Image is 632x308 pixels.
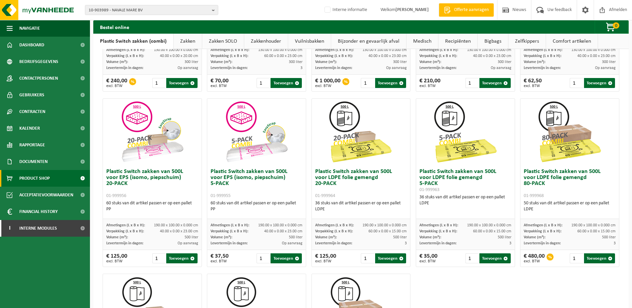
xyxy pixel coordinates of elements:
[478,34,508,49] a: Bigbags
[19,187,73,203] span: Acceptatievoorwaarden
[211,193,231,198] span: 01-999955
[315,66,352,70] span: Levertermijn in dagen:
[106,84,127,88] span: excl. BTW
[154,48,198,52] span: 130.00 x 100.00 x 0.000 cm
[154,223,198,227] span: 190.00 x 100.00 x 0.000 cm
[524,66,561,70] span: Levertermijn in dagen:
[508,34,546,49] a: Zelfkippers
[315,259,336,263] span: excl. BTW
[19,87,44,103] span: Gebruikers
[602,235,616,239] span: 500 liter
[419,194,511,206] div: 36 stuks van dit artikel passen er op een pallet
[152,253,166,263] input: 1
[361,78,374,88] input: 1
[362,48,407,52] span: 130.00 x 100.00 x 0.000 cm
[315,200,407,212] div: 36 stuks van dit artikel passen er op een pallet
[524,200,616,212] div: 50 stuks van dit artikel passen er op een pallet
[465,78,479,88] input: 1
[524,241,561,245] span: Levertermijn in dagen:
[19,220,57,237] span: Interne modules
[211,54,248,58] span: Verpakking (L x B x H):
[419,241,456,245] span: Levertermijn in dagen:
[85,5,218,15] button: 10-903989 - NAVALE MARE BV
[257,253,270,263] input: 1
[393,235,407,239] span: 500 liter
[185,235,198,239] span: 500 liter
[368,54,407,58] span: 40.00 x 0.00 x 23.00 cm
[19,137,45,153] span: Rapportage
[536,99,603,165] img: 01-999968
[465,253,479,263] input: 1
[178,66,198,70] span: Op aanvraag
[211,200,303,212] div: 60 stuks van dit artikel passen er op een pallet
[614,241,616,245] span: 3
[202,34,244,49] a: Zakken SOLO
[271,253,302,263] button: Toevoegen
[405,241,407,245] span: 3
[89,5,209,15] span: 10-903989 - NAVALE MARE BV
[315,229,353,233] span: Verpakking (L x B x H):
[257,78,270,88] input: 1
[106,206,198,212] div: PP
[524,229,561,233] span: Verpakking (L x B x H):
[584,78,615,88] button: Toevoegen
[315,60,337,64] span: Volume (m³):
[211,241,248,245] span: Levertermijn in dagen:
[498,235,511,239] span: 500 liter
[211,223,249,227] span: Afmetingen (L x B x H):
[19,120,40,137] span: Kalender
[577,229,616,233] span: 60.00 x 0.00 x 15.00 cm
[419,259,437,263] span: excl. BTW
[473,229,511,233] span: 60.00 x 0.00 x 15.00 cm
[406,34,438,49] a: Medisch
[315,84,340,88] span: excl. BTW
[438,34,477,49] a: Recipiënten
[498,60,511,64] span: 300 liter
[223,99,290,165] img: 01-999955
[602,60,616,64] span: 300 liter
[419,78,440,88] div: € 210,00
[211,48,249,52] span: Afmetingen (L x B x H):
[419,54,457,58] span: Verpakking (L x B x H):
[106,229,144,233] span: Verpakking (L x B x H):
[19,203,58,220] span: Financial History
[211,60,232,64] span: Volume (m³):
[288,34,331,49] a: Vuilnisbakken
[264,54,303,58] span: 60.00 x 0.00 x 23.00 cm
[524,60,545,64] span: Volume (m³):
[524,84,542,88] span: excl. BTW
[331,34,406,49] a: Bijzonder en gevaarlijk afval
[613,22,619,29] span: 0
[467,48,511,52] span: 130.00 x 100.00 x 0.000 cm
[211,84,229,88] span: excl. BTW
[19,103,45,120] span: Contracten
[375,253,406,263] button: Toevoegen
[315,235,337,239] span: Volume (m³):
[509,241,511,245] span: 3
[524,259,545,263] span: excl. BTW
[106,66,143,70] span: Levertermijn in dagen:
[419,48,458,52] span: Afmetingen (L x B x H):
[106,193,126,198] span: 01-999956
[174,34,202,49] a: Zakken
[211,235,232,239] span: Volume (m³):
[375,78,406,88] button: Toevoegen
[211,253,229,263] div: € 37,50
[570,78,583,88] input: 1
[315,193,335,198] span: 01-999964
[264,229,303,233] span: 40.00 x 0.00 x 23.00 cm
[301,66,303,70] span: 3
[577,54,616,58] span: 40.00 x 0.00 x 23.00 cm
[491,66,511,70] span: Op aanvraag
[106,60,128,64] span: Volume (m³):
[211,229,248,233] span: Verpakking (L x B x H):
[19,37,44,53] span: Dashboard
[93,20,136,33] h2: Bestel online
[419,235,441,239] span: Volume (m³):
[106,223,145,227] span: Afmetingen (L x B x H):
[524,206,616,212] div: LDPE
[211,169,303,199] h3: Plastic Switch zakken van 500L voor EPS (isomo, piepschuim) 5-PACK
[106,235,128,239] span: Volume (m³):
[479,78,510,88] button: Toevoegen
[479,253,510,263] button: Toevoegen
